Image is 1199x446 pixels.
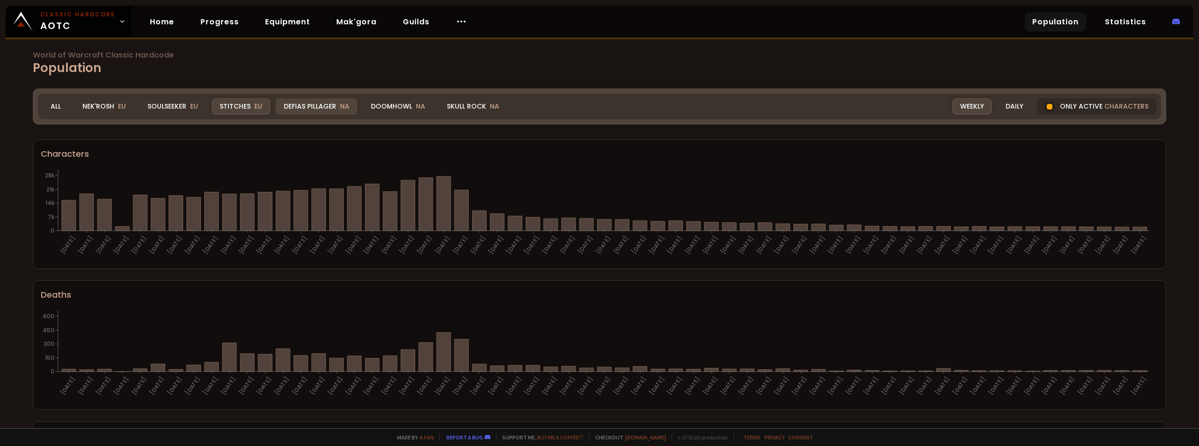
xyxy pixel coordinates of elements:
[44,340,54,348] tspan: 300
[451,234,469,256] text: [DATE]
[255,375,273,396] text: [DATE]
[76,375,95,396] text: [DATE]
[40,10,115,19] small: Classic Hardcore
[683,375,702,396] text: [DATE]
[344,375,363,396] text: [DATE]
[380,375,398,396] text: [DATE]
[1097,12,1154,31] a: Statistics
[1005,375,1023,396] text: [DATE]
[496,434,584,441] span: Support me,
[41,288,1158,301] div: Deaths
[469,375,487,396] text: [DATE]
[112,375,130,396] text: [DATE]
[395,12,437,31] a: Guilds
[630,375,648,396] text: [DATE]
[1022,234,1041,256] text: [DATE]
[433,375,451,396] text: [DATE]
[1022,375,1041,396] text: [DATE]
[59,375,77,396] text: [DATE]
[420,434,434,441] a: a fan
[933,375,951,396] text: [DATE]
[862,234,880,256] text: [DATE]
[791,375,809,396] text: [DATE]
[416,102,425,111] span: NA
[630,234,648,256] text: [DATE]
[505,234,523,256] text: [DATE]
[326,375,345,396] text: [DATE]
[737,375,755,396] text: [DATE]
[1094,375,1112,396] text: [DATE]
[998,98,1031,115] div: Daily
[666,375,684,396] text: [DATE]
[844,234,862,256] text: [DATE]
[952,98,992,115] div: Weekly
[130,234,148,256] text: [DATE]
[788,434,813,441] a: Consent
[589,434,666,441] span: Checkout
[672,434,728,441] span: v. d752d5 - production
[808,234,827,256] text: [DATE]
[94,375,112,396] text: [DATE]
[915,234,933,256] text: [DATE]
[362,234,380,256] text: [DATE]
[764,434,785,441] a: Privacy
[142,12,182,31] a: Home
[648,375,666,396] text: [DATE]
[273,234,291,256] text: [DATE]
[76,234,95,256] text: [DATE]
[398,234,416,256] text: [DATE]
[254,102,262,111] span: EU
[594,375,612,396] text: [DATE]
[808,375,827,396] text: [DATE]
[43,326,54,334] tspan: 450
[490,102,499,111] span: NA
[290,234,309,256] text: [DATE]
[140,98,206,115] div: Soulseeker
[897,375,916,396] text: [DATE]
[43,98,69,115] div: All
[880,234,898,256] text: [DATE]
[6,6,131,37] a: Classic HardcoreAOTC
[1076,234,1094,256] text: [DATE]
[166,234,184,256] text: [DATE]
[772,375,791,396] text: [DATE]
[33,51,1166,77] h1: Population
[1058,234,1076,256] text: [DATE]
[308,375,326,396] text: [DATE]
[951,375,970,396] text: [DATE]
[201,375,220,396] text: [DATE]
[415,375,434,396] text: [DATE]
[683,234,702,256] text: [DATE]
[51,367,54,375] tspan: 0
[523,375,541,396] text: [DATE]
[219,375,237,396] text: [DATE]
[969,375,987,396] text: [DATE]
[897,234,916,256] text: [DATE]
[666,234,684,256] text: [DATE]
[433,234,451,256] text: [DATE]
[826,234,844,256] text: [DATE]
[340,102,349,111] span: NA
[701,234,719,256] text: [DATE]
[537,434,584,441] a: Buy me a coffee
[74,98,134,115] div: Nek'Rosh
[523,234,541,256] text: [DATE]
[184,375,202,396] text: [DATE]
[558,375,577,396] text: [DATE]
[1076,375,1094,396] text: [DATE]
[380,234,398,256] text: [DATE]
[326,234,345,256] text: [DATE]
[862,375,880,396] text: [DATE]
[826,375,844,396] text: [DATE]
[755,234,773,256] text: [DATE]
[1104,102,1148,111] span: characters
[844,375,862,396] text: [DATE]
[59,234,77,256] text: [DATE]
[344,234,363,256] text: [DATE]
[40,10,115,33] span: AOTC
[743,434,761,441] a: Terms
[987,375,1005,396] text: [DATE]
[951,234,970,256] text: [DATE]
[362,375,380,396] text: [DATE]
[791,234,809,256] text: [DATE]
